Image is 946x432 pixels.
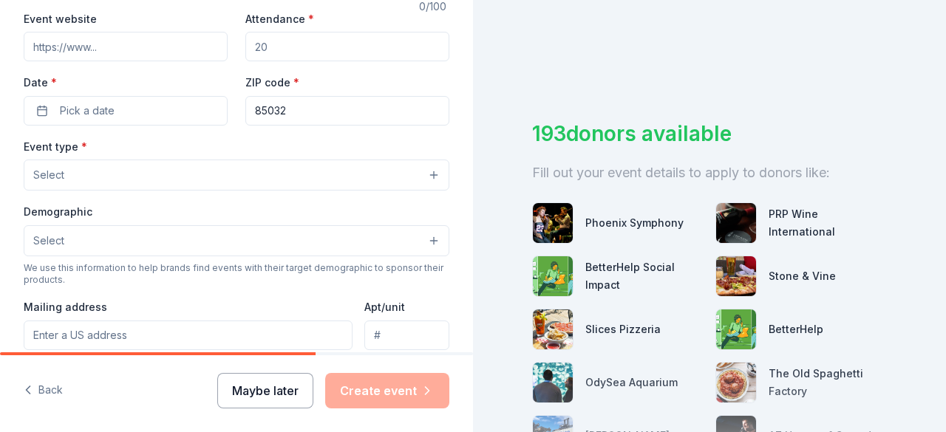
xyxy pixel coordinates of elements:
div: We use this information to help brands find events with their target demographic to sponsor their... [24,262,449,286]
label: Event website [24,12,97,27]
label: ZIP code [245,75,299,90]
label: Event type [24,140,87,154]
div: Fill out your event details to apply to donors like: [532,161,887,185]
img: photo for Slices Pizzeria [533,309,573,349]
label: Mailing address [24,300,107,315]
button: Pick a date [24,96,228,126]
span: Select [33,166,64,184]
img: photo for BetterHelp [716,309,756,349]
label: Date [24,75,228,90]
div: Slices Pizzeria [585,320,661,338]
img: photo for Stone & Vine [716,256,756,296]
button: Back [24,375,63,406]
label: Attendance [245,12,314,27]
span: Select [33,232,64,250]
div: Stone & Vine [769,267,836,285]
img: photo for Phoenix Symphony [533,203,573,243]
span: Pick a date [60,102,115,120]
button: Maybe later [217,373,313,408]
div: Phoenix Symphony [585,214,684,232]
label: Demographic [24,205,92,219]
input: 12345 (U.S. only) [245,96,449,126]
img: photo for PRP Wine International [716,203,756,243]
input: 20 [245,32,449,61]
label: Apt/unit [364,300,405,315]
div: BetterHelp [769,320,823,338]
button: Select [24,160,449,191]
button: Select [24,225,449,256]
div: 193 donors available [532,118,887,149]
input: Enter a US address [24,320,353,350]
div: PRP Wine International [769,205,887,241]
div: BetterHelp Social Impact [585,258,704,294]
img: photo for BetterHelp Social Impact [533,256,573,296]
input: # [364,320,449,350]
input: https://www... [24,32,228,61]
